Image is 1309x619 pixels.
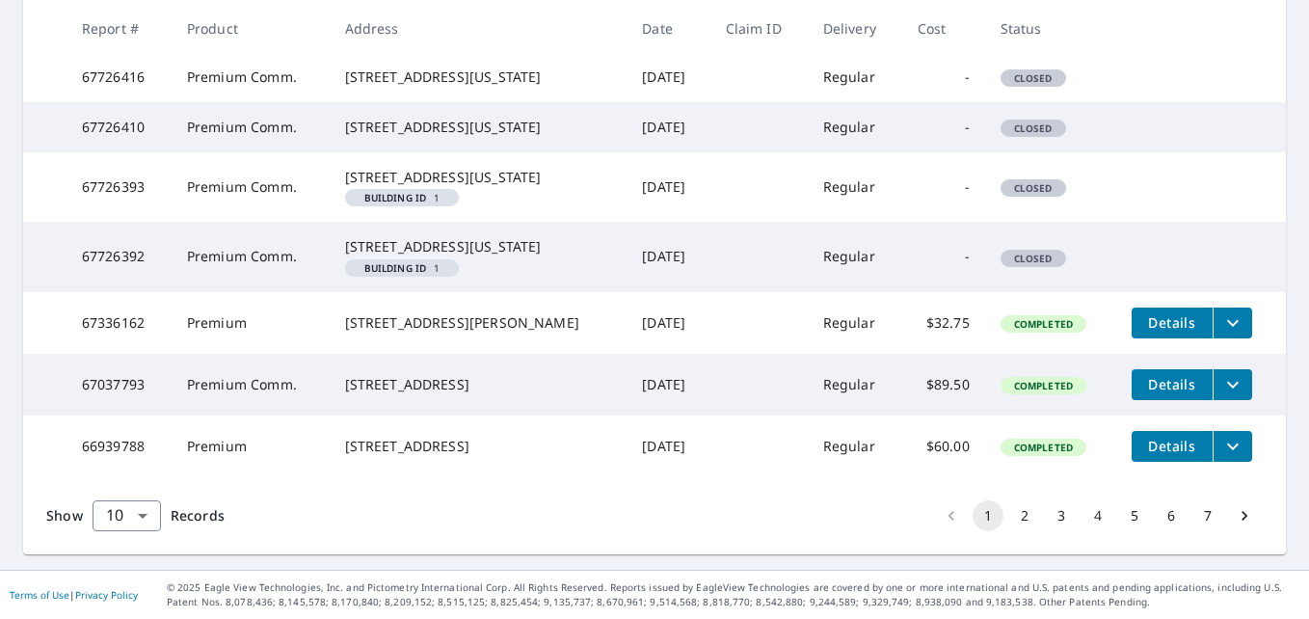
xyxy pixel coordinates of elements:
td: 67726410 [67,102,172,152]
td: [DATE] [627,152,709,222]
div: 10 [93,489,161,543]
button: page 1 [973,500,1003,531]
td: [DATE] [627,354,709,416]
td: Premium Comm. [172,354,330,416]
td: 67726393 [67,152,172,222]
td: Regular [808,222,902,291]
td: 66939788 [67,416,172,477]
div: [STREET_ADDRESS][US_STATE] [345,237,612,256]
button: Go to page 2 [1009,500,1040,531]
td: [DATE] [627,292,709,354]
div: Show 10 records [93,500,161,531]
span: Closed [1002,121,1064,135]
td: Regular [808,292,902,354]
td: [DATE] [627,102,709,152]
nav: pagination navigation [933,500,1263,531]
td: $32.75 [902,292,985,354]
button: detailsBtn-66939788 [1132,431,1213,462]
td: - [902,152,985,222]
td: - [902,222,985,291]
td: Premium [172,416,330,477]
div: [STREET_ADDRESS] [345,375,612,394]
td: Premium Comm. [172,222,330,291]
button: Go to page 3 [1046,500,1077,531]
td: [DATE] [627,222,709,291]
td: Regular [808,52,902,102]
td: 67037793 [67,354,172,416]
button: Go to page 6 [1156,500,1187,531]
div: [STREET_ADDRESS][US_STATE] [345,67,612,87]
button: Go to page 7 [1192,500,1223,531]
button: detailsBtn-67336162 [1132,308,1213,338]
button: filesDropdownBtn-67336162 [1213,308,1252,338]
em: Building ID [364,193,427,202]
span: Details [1143,375,1201,393]
span: Records [171,506,225,525]
td: - [902,102,985,152]
span: 1 [353,193,452,202]
p: | [10,589,138,601]
button: filesDropdownBtn-66939788 [1213,431,1252,462]
td: [DATE] [627,416,709,477]
span: Completed [1002,441,1084,454]
td: $60.00 [902,416,985,477]
span: 1 [353,263,452,273]
td: Regular [808,354,902,416]
button: detailsBtn-67037793 [1132,369,1213,400]
span: Completed [1002,379,1084,392]
td: [DATE] [627,52,709,102]
button: filesDropdownBtn-67037793 [1213,369,1252,400]
td: Premium Comm. [172,152,330,222]
td: Regular [808,102,902,152]
div: [STREET_ADDRESS][PERSON_NAME] [345,313,612,333]
span: Completed [1002,317,1084,331]
span: Show [46,506,83,525]
td: Premium Comm. [172,102,330,152]
span: Closed [1002,181,1064,195]
td: 67726392 [67,222,172,291]
span: Closed [1002,252,1064,265]
td: Premium [172,292,330,354]
button: Go to next page [1229,500,1260,531]
div: [STREET_ADDRESS][US_STATE] [345,118,612,137]
td: Premium Comm. [172,52,330,102]
span: Details [1143,313,1201,332]
td: Regular [808,152,902,222]
span: Closed [1002,71,1064,85]
td: 67726416 [67,52,172,102]
div: [STREET_ADDRESS] [345,437,612,456]
div: [STREET_ADDRESS][US_STATE] [345,168,612,187]
a: Privacy Policy [75,588,138,602]
button: Go to page 4 [1082,500,1113,531]
button: Go to page 5 [1119,500,1150,531]
td: Regular [808,416,902,477]
span: Details [1143,437,1201,455]
td: $89.50 [902,354,985,416]
td: - [902,52,985,102]
a: Terms of Use [10,588,69,602]
em: Building ID [364,263,427,273]
td: 67336162 [67,292,172,354]
p: © 2025 Eagle View Technologies, Inc. and Pictometry International Corp. All Rights Reserved. Repo... [167,580,1299,609]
